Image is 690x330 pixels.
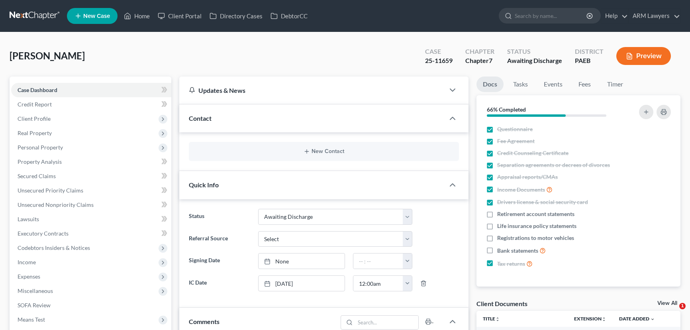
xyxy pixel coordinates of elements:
div: Status [507,47,562,56]
span: Comments [189,318,220,325]
span: Credit Report [18,101,52,108]
div: Client Documents [476,299,527,308]
span: Secured Claims [18,173,56,179]
a: Help [601,9,628,23]
button: New Contact [195,148,453,155]
input: -- : -- [353,276,404,291]
span: Registrations to motor vehicles [497,234,574,242]
a: Directory Cases [206,9,267,23]
a: [DATE] [259,276,344,291]
strong: 66% Completed [487,106,526,113]
span: Bank statements [497,247,538,255]
span: 1 [679,303,686,309]
span: New Case [83,13,110,19]
span: Fee Agreement [497,137,535,145]
a: None [259,253,344,269]
label: Status [185,209,254,225]
span: Contact [189,114,212,122]
span: Credit Counseling Certificate [497,149,568,157]
a: Executory Contracts [11,226,171,241]
i: unfold_more [602,317,606,322]
span: Expenses [18,273,40,280]
span: Separation agreements or decrees of divorces [497,161,610,169]
span: Real Property [18,130,52,136]
i: unfold_more [495,317,500,322]
div: Chapter [465,56,494,65]
a: Unsecured Priority Claims [11,183,171,198]
span: Questionnaire [497,125,533,133]
div: District [575,47,604,56]
a: View All [657,301,677,306]
span: Unsecured Priority Claims [18,187,83,194]
a: Property Analysis [11,155,171,169]
a: Date Added expand_more [619,316,655,322]
div: Chapter [465,47,494,56]
a: Docs [476,77,504,92]
span: Appraisal reports/CMAs [497,173,558,181]
a: DebtorCC [267,9,312,23]
span: [PERSON_NAME] [10,50,85,61]
a: SOFA Review [11,298,171,312]
div: Case [425,47,453,56]
span: Life insurance policy statements [497,222,576,230]
span: Quick Info [189,181,219,189]
span: Lawsuits [18,216,39,222]
label: Signing Date [185,253,254,269]
a: Client Portal [154,9,206,23]
span: Unsecured Nonpriority Claims [18,201,94,208]
label: Referral Source [185,231,254,247]
iframe: Intercom live chat [663,303,682,322]
a: Home [120,9,154,23]
div: PAEB [575,56,604,65]
a: Extensionunfold_more [574,316,606,322]
span: Income Documents [497,186,545,194]
a: Fees [572,77,598,92]
a: Case Dashboard [11,83,171,97]
span: Executory Contracts [18,230,69,237]
button: Preview [616,47,671,65]
a: Tasks [507,77,534,92]
span: Client Profile [18,115,51,122]
span: Income [18,259,36,265]
span: Means Test [18,316,45,323]
div: Awaiting Discharge [507,56,562,65]
span: Property Analysis [18,158,62,165]
a: Titleunfold_more [483,316,500,322]
span: Tax returns [497,260,525,268]
span: Codebtors Insiders & Notices [18,244,90,251]
span: 7 [489,57,492,64]
span: Case Dashboard [18,86,57,93]
a: Credit Report [11,97,171,112]
a: Timer [601,77,629,92]
span: Drivers license & social security card [497,198,588,206]
label: IC Date [185,275,254,291]
input: Search by name... [515,8,588,23]
span: Personal Property [18,144,63,151]
i: expand_more [650,317,655,322]
span: SOFA Review [18,302,51,308]
input: Search... [355,316,418,329]
a: Secured Claims [11,169,171,183]
span: Retirement account statements [497,210,574,218]
a: Lawsuits [11,212,171,226]
div: 25-11659 [425,56,453,65]
a: ARM Lawyers [629,9,680,23]
div: Updates & News [189,86,435,94]
span: Miscellaneous [18,287,53,294]
input: -- : -- [353,253,404,269]
a: Events [537,77,569,92]
a: Unsecured Nonpriority Claims [11,198,171,212]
